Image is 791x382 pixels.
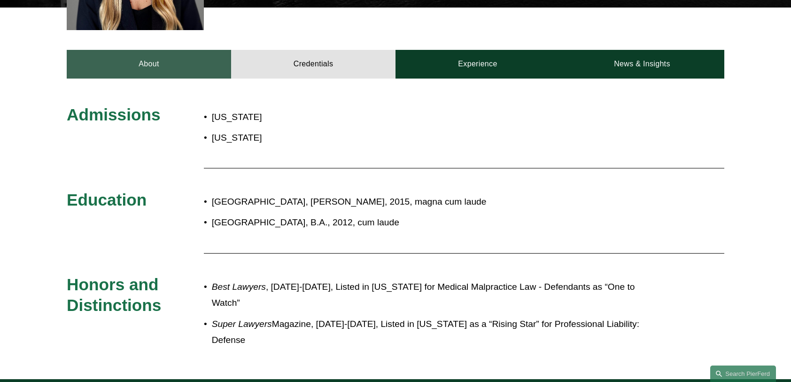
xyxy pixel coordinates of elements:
[67,105,160,124] span: Admissions
[212,279,642,311] p: , [DATE]-[DATE], Listed in [US_STATE] for Medical Malpractice Law - Defendants as “One to Watch”
[212,109,450,126] p: [US_STATE]
[710,366,776,382] a: Search this site
[212,316,642,349] p: Magazine, [DATE]-[DATE], Listed in [US_STATE] as a “Rising Star” for Professional Liability: Defense
[212,194,642,210] p: [GEOGRAPHIC_DATA], [PERSON_NAME], 2015, magna cum laude
[560,50,724,78] a: News & Insights
[212,282,266,292] em: Best Lawyers
[395,50,560,78] a: Experience
[231,50,395,78] a: Credentials
[67,50,231,78] a: About
[67,275,163,314] span: Honors and Distinctions
[212,319,272,329] em: Super Lawyers
[67,191,147,209] span: Education
[212,130,450,146] p: [US_STATE]
[212,215,642,231] p: [GEOGRAPHIC_DATA], B.A., 2012, cum laude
